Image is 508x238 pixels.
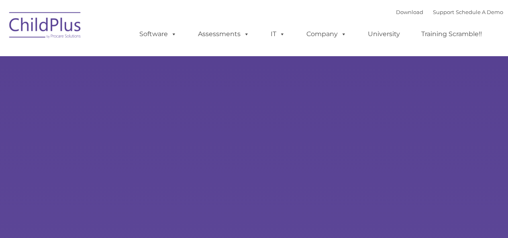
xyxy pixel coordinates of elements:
[396,9,503,15] font: |
[413,26,490,42] a: Training Scramble!!
[360,26,408,42] a: University
[190,26,257,42] a: Assessments
[298,26,355,42] a: Company
[433,9,454,15] a: Support
[131,26,185,42] a: Software
[263,26,293,42] a: IT
[456,9,503,15] a: Schedule A Demo
[5,6,86,47] img: ChildPlus by Procare Solutions
[396,9,423,15] a: Download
